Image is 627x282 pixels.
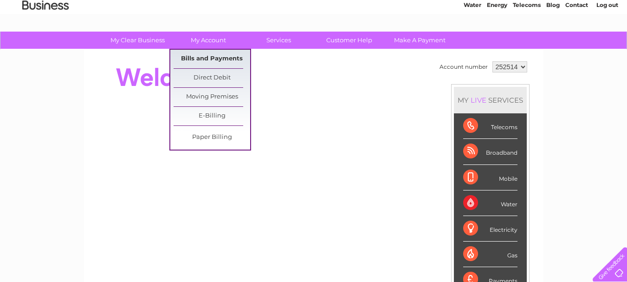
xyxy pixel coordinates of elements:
[596,39,618,46] a: Log out
[454,87,527,113] div: MY SERVICES
[174,128,250,147] a: Paper Billing
[463,242,517,267] div: Gas
[174,50,250,68] a: Bills and Payments
[311,32,388,49] a: Customer Help
[22,24,69,52] img: logo.png
[463,216,517,242] div: Electricity
[95,5,533,45] div: Clear Business is a trading name of Verastar Limited (registered in [GEOGRAPHIC_DATA] No. 3667643...
[99,32,176,49] a: My Clear Business
[463,165,517,190] div: Mobile
[437,59,490,75] td: Account number
[487,39,507,46] a: Energy
[174,107,250,125] a: E-Billing
[546,39,560,46] a: Blog
[381,32,458,49] a: Make A Payment
[174,69,250,87] a: Direct Debit
[240,32,317,49] a: Services
[174,88,250,106] a: Moving Premises
[463,113,517,139] div: Telecoms
[463,139,517,164] div: Broadband
[469,96,488,105] div: LIVE
[464,39,481,46] a: Water
[565,39,588,46] a: Contact
[513,39,541,46] a: Telecoms
[170,32,246,49] a: My Account
[463,190,517,216] div: Water
[452,5,516,16] a: 0333 014 3131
